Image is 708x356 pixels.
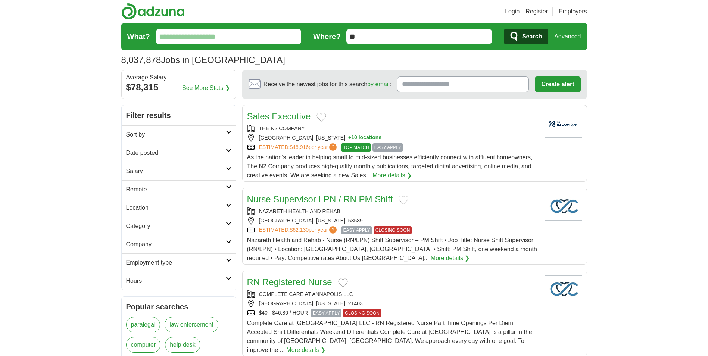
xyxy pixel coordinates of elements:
[522,29,542,44] span: Search
[348,134,381,142] button: +10 locations
[525,7,548,16] a: Register
[126,222,226,231] h2: Category
[247,194,393,204] a: Nurse Supervisor LPN / RN PM Shift
[247,207,539,215] div: NAZARETH HEALTH AND REHAB
[126,277,226,285] h2: Hours
[247,134,539,142] div: [GEOGRAPHIC_DATA], [US_STATE]
[127,31,150,42] label: What?
[126,81,231,94] div: $78,315
[121,53,161,67] span: 8,037,878
[259,143,339,152] a: ESTIMATED:$48,916per year?
[126,167,226,176] h2: Salary
[122,162,236,180] a: Salary
[545,110,582,138] img: Company logo
[259,226,339,234] a: ESTIMATED:$62,130per year?
[313,31,340,42] label: Where?
[372,171,412,180] a: More details ❯
[182,84,230,93] a: See More Stats ❯
[311,309,341,317] span: EASY APPLY
[290,144,309,150] span: $48,916
[126,203,226,212] h2: Location
[341,143,371,152] span: TOP MATCH
[122,217,236,235] a: Category
[505,7,520,16] a: Login
[504,29,548,44] button: Search
[121,3,185,20] img: Adzuna logo
[122,180,236,199] a: Remote
[122,235,236,253] a: Company
[126,301,231,312] h2: Popular searches
[247,111,311,121] a: Sales Executive
[329,143,337,151] span: ?
[290,227,309,233] span: $62,130
[554,29,581,44] a: Advanced
[247,300,539,307] div: [GEOGRAPHIC_DATA], [US_STATE], 21403
[126,258,226,267] h2: Employment type
[341,226,372,234] span: EASY APPLY
[559,7,587,16] a: Employers
[338,278,348,287] button: Add to favorite jobs
[316,113,326,122] button: Add to favorite jobs
[535,76,580,92] button: Create alert
[247,125,539,132] div: THE N2 COMPANY
[122,253,236,272] a: Employment type
[165,317,218,332] a: law enforcement
[372,143,403,152] span: EASY APPLY
[247,320,532,353] span: Complete Care at [GEOGRAPHIC_DATA] LLC - RN Registered Nurse Part Time Openings Per Diem Accepted...
[329,226,337,234] span: ?
[126,337,161,353] a: computer
[247,290,539,298] div: COMPLETE CARE AT ANNAPOLIS LLC
[122,144,236,162] a: Date posted
[126,185,226,194] h2: Remote
[122,125,236,144] a: Sort by
[374,226,412,234] span: CLOSING SOON
[247,217,539,225] div: [GEOGRAPHIC_DATA], [US_STATE], 53589
[247,277,332,287] a: RN Registered Nurse
[247,237,537,261] span: Nazareth Health and Rehab - Nurse (RN/LPN) Shift Supervisor – PM Shift • Job Title: Nurse Shift S...
[343,309,381,317] span: CLOSING SOON
[126,75,231,81] div: Average Salary
[126,240,226,249] h2: Company
[126,130,226,139] h2: Sort by
[122,199,236,217] a: Location
[247,154,533,178] span: As the nation’s leader in helping small to mid-sized businesses efficiently connect with affluent...
[399,196,408,204] button: Add to favorite jobs
[122,105,236,125] h2: Filter results
[165,337,200,353] a: help desk
[263,80,391,89] span: Receive the newest jobs for this search :
[431,254,470,263] a: More details ❯
[545,193,582,221] img: Company logo
[126,317,160,332] a: paralegal
[367,81,390,87] a: by email
[122,272,236,290] a: Hours
[121,55,285,65] h1: Jobs in [GEOGRAPHIC_DATA]
[545,275,582,303] img: Company logo
[247,309,539,317] div: $40 - $46.80 / HOUR
[348,134,351,142] span: +
[126,149,226,157] h2: Date posted
[286,346,325,355] a: More details ❯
